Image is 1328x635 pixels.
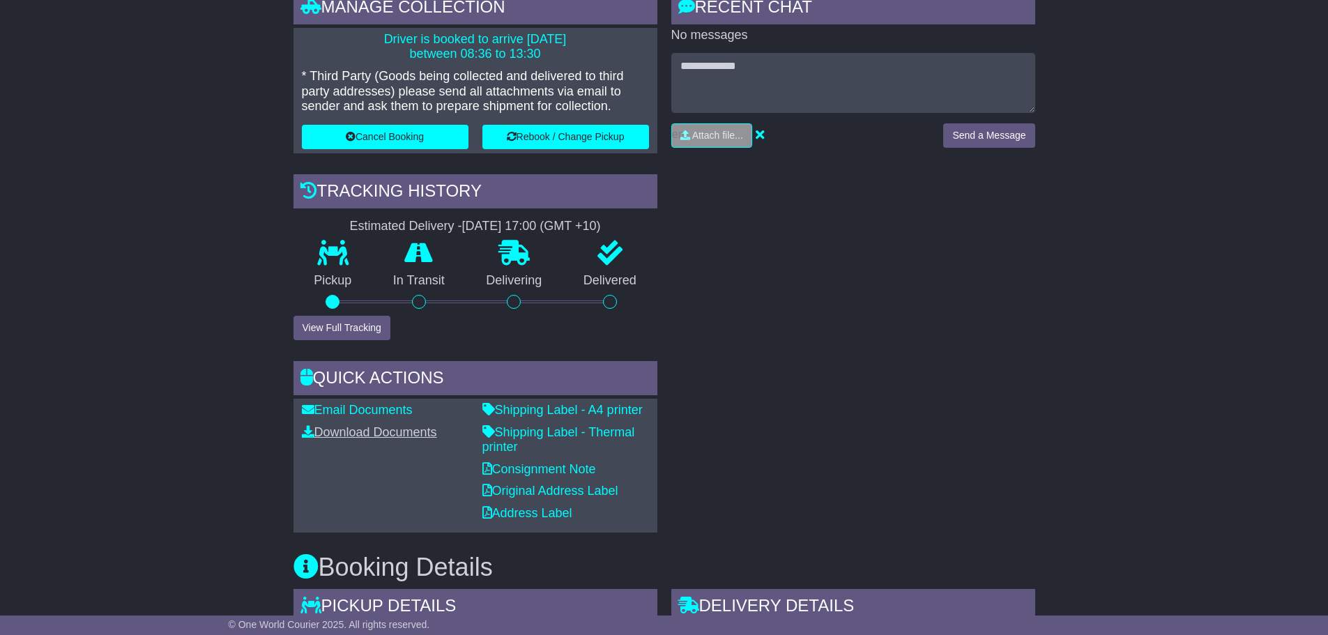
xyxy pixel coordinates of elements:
a: Address Label [482,506,572,520]
a: Original Address Label [482,484,618,498]
div: Tracking history [293,174,657,212]
div: [DATE] 17:00 (GMT +10) [462,219,601,234]
p: Driver is booked to arrive [DATE] between 08:36 to 13:30 [302,32,649,62]
a: Download Documents [302,425,437,439]
button: Send a Message [943,123,1035,148]
h3: Booking Details [293,553,1035,581]
p: Delivered [563,273,657,289]
div: Pickup Details [293,589,657,627]
p: * Third Party (Goods being collected and delivered to third party addresses) please send all atta... [302,69,649,114]
span: © One World Courier 2025. All rights reserved. [229,619,430,630]
p: Delivering [466,273,563,289]
button: Cancel Booking [302,125,468,149]
p: In Transit [372,273,466,289]
div: Quick Actions [293,361,657,399]
button: Rebook / Change Pickup [482,125,649,149]
a: Consignment Note [482,462,596,476]
a: Shipping Label - Thermal printer [482,425,635,454]
p: No messages [671,28,1035,43]
p: Pickup [293,273,373,289]
a: Shipping Label - A4 printer [482,403,643,417]
a: Email Documents [302,403,413,417]
div: Delivery Details [671,589,1035,627]
div: Estimated Delivery - [293,219,657,234]
button: View Full Tracking [293,316,390,340]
